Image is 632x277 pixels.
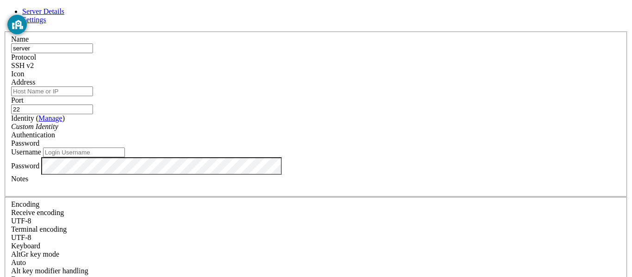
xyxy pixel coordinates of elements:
div: Auto [11,259,621,267]
input: Port Number [11,105,93,114]
span: Password [11,139,39,147]
div: Password [11,139,621,148]
span: ( ) [36,114,65,122]
label: Port [11,96,24,104]
label: Encoding [11,200,39,208]
label: Controls how the Alt key is handled. Escape: Send an ESC prefix. 8-Bit: Add 128 to the typed char... [11,267,88,275]
label: Notes [11,175,28,183]
label: Password [11,161,39,169]
i: Custom Identity [11,123,58,130]
span: UTF-8 [11,234,31,241]
label: Keyboard [11,242,40,250]
input: Host Name or IP [11,86,93,96]
div: UTF-8 [11,217,621,225]
label: Set the expected encoding for data received from the host. If the encodings do not match, visual ... [11,209,64,216]
input: Server Name [11,43,93,53]
label: The default terminal encoding. ISO-2022 enables character map translations (like graphics maps). ... [11,225,67,233]
span: Auto [11,259,26,266]
label: Set the expected encoding for data received from the host. If the encodings do not match, visual ... [11,250,59,258]
input: Login Username [43,148,125,157]
a: Server Details [22,7,64,15]
label: Authentication [11,131,55,139]
button: GoGuardian Privacy Information [7,15,27,34]
label: Identity [11,114,65,122]
a: Manage [38,114,62,122]
div: Custom Identity [11,123,621,131]
label: Username [11,148,41,156]
a: Settings [22,16,46,24]
div: SSH v2 [11,62,621,70]
span: UTF-8 [11,217,31,225]
div: UTF-8 [11,234,621,242]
